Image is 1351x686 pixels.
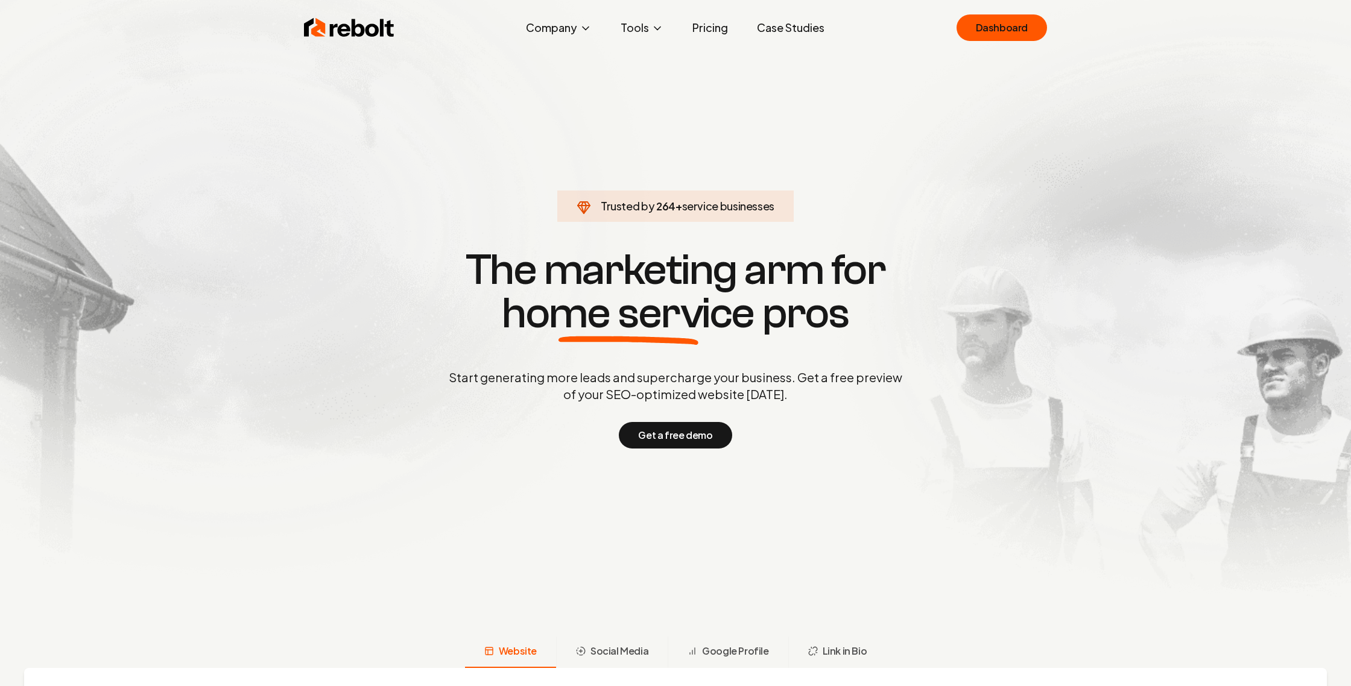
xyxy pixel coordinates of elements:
[682,199,775,213] span: service businesses
[823,644,867,658] span: Link in Bio
[788,637,887,668] button: Link in Bio
[502,292,755,335] span: home service
[499,644,537,658] span: Website
[611,16,673,40] button: Tools
[304,16,394,40] img: Rebolt Logo
[601,199,654,213] span: Trusted by
[590,644,648,658] span: Social Media
[516,16,601,40] button: Company
[446,369,905,403] p: Start generating more leads and supercharge your business. Get a free preview of your SEO-optimiz...
[386,248,965,335] h1: The marketing arm for pros
[702,644,768,658] span: Google Profile
[747,16,834,40] a: Case Studies
[675,199,682,213] span: +
[683,16,738,40] a: Pricing
[556,637,668,668] button: Social Media
[465,637,556,668] button: Website
[656,198,675,215] span: 264
[668,637,788,668] button: Google Profile
[619,422,732,448] button: Get a free demo
[957,14,1047,41] a: Dashboard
